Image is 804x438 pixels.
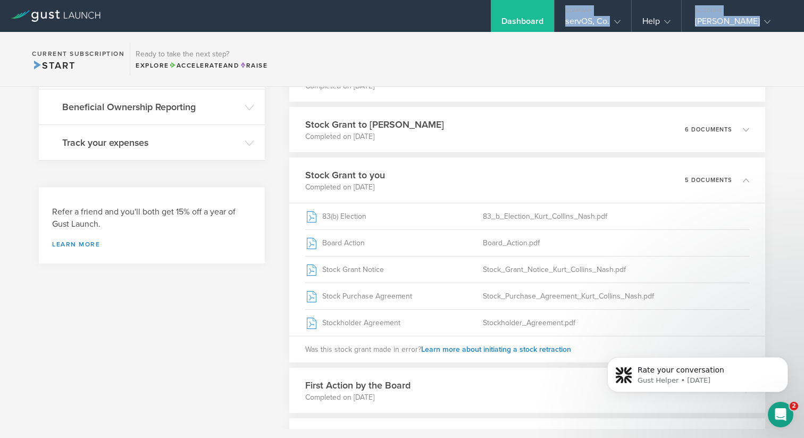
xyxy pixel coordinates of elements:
span: and [169,62,240,69]
p: Completed on [DATE] [305,131,444,142]
p: 6 documents [685,127,732,133]
h3: Refer a friend and you'll both get 15% off a year of Gust Launch. [52,206,252,230]
div: Board Action [305,230,483,256]
div: Stock_Grant_Notice_Kurt_Collins_Nash.pdf [483,257,749,283]
div: Was this stock grant made in error? [289,336,765,362]
div: Dashboard [501,16,544,32]
h3: Stock Grant to you [305,168,385,182]
div: Stock Purchase Agreement [305,283,483,309]
div: Ready to take the next step?ExploreAccelerateandRaise [130,43,273,76]
div: Stockholder Agreement [305,310,483,336]
div: [PERSON_NAME] [695,16,785,32]
h3: Beneficial Ownership Reporting [62,100,239,114]
span: Accelerate [169,62,223,69]
p: 5 documents [685,177,732,183]
span: Start [32,60,75,71]
h3: Ready to take the next step? [136,51,267,58]
div: Explore [136,61,267,70]
iframe: Intercom live chat [768,402,793,427]
div: Help [642,16,671,32]
div: servOS, Co. [565,16,620,32]
h3: Stock Grant to [PERSON_NAME] [305,118,444,131]
p: Completed on [DATE] [305,392,411,403]
div: Stock_Purchase_Agreement_Kurt_Collins_Nash.pdf [483,283,749,309]
h3: First Action by the Board [305,378,411,392]
div: 83(b) Election [305,203,483,229]
h2: Current Subscription [32,51,124,57]
div: 83_b_Election_Kurt_Collins_Nash.pdf [483,203,749,229]
span: Learn more about initiating a stock retraction [421,345,571,354]
span: 2 [790,402,798,410]
div: Stock Grant Notice [305,257,483,283]
a: Learn more [52,241,252,247]
div: Board_Action.pdf [483,230,749,256]
div: Stockholder_Agreement.pdf [483,310,749,336]
iframe: Intercom notifications message [591,335,804,409]
p: Completed on [DATE] [305,182,385,193]
span: Raise [239,62,267,69]
h3: Track your expenses [62,136,239,150]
